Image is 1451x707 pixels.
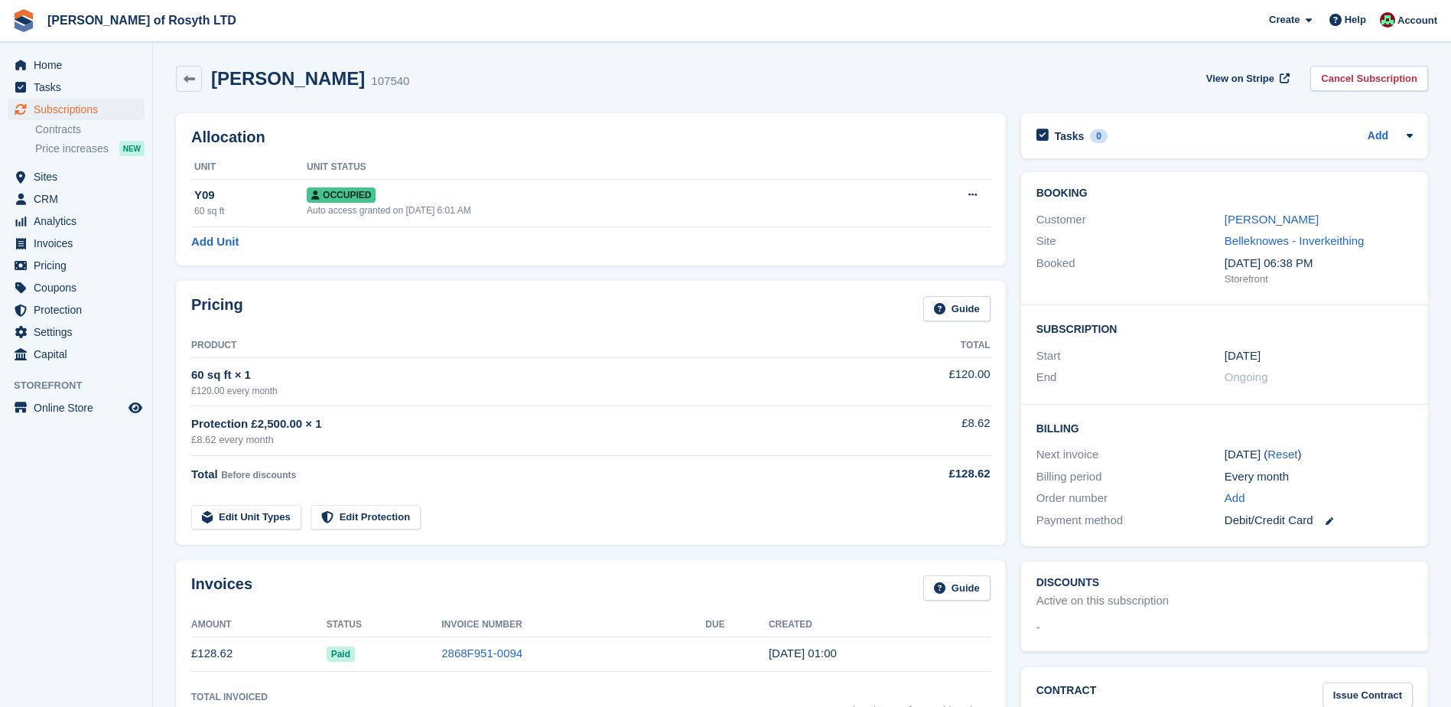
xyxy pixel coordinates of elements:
span: Occupied [307,187,376,203]
span: - [1036,619,1040,637]
a: menu [8,277,145,298]
th: Total [868,334,991,358]
div: Every month [1225,468,1413,486]
a: Guide [923,575,991,601]
span: Create [1269,12,1300,28]
td: £128.62 [191,637,327,671]
span: Paid [327,647,355,662]
a: menu [8,344,145,365]
a: 2868F951-0094 [441,647,522,660]
th: Due [705,613,769,637]
span: Account [1397,13,1437,28]
div: £8.62 every month [191,432,868,448]
th: Unit Status [307,155,879,180]
time: 2025-09-13 00:00:00 UTC [1225,347,1261,365]
h2: Discounts [1036,577,1413,589]
div: Start [1036,347,1225,365]
h2: Pricing [191,296,243,321]
div: End [1036,369,1225,386]
div: Booked [1036,255,1225,287]
span: Protection [34,299,125,321]
a: menu [8,255,145,276]
a: Contracts [35,122,145,137]
div: Total Invoiced [191,690,268,704]
h2: Billing [1036,420,1413,435]
a: menu [8,321,145,343]
a: Add Unit [191,233,239,251]
a: Add [1225,490,1245,507]
div: 0 [1090,129,1108,143]
span: Ongoing [1225,370,1268,383]
a: Add [1368,128,1388,145]
th: Invoice Number [441,613,705,637]
span: CRM [34,188,125,210]
td: £120.00 [868,357,991,406]
span: Subscriptions [34,99,125,120]
a: [PERSON_NAME] [1225,213,1319,226]
span: Invoices [34,233,125,254]
th: Product [191,334,868,358]
div: Next invoice [1036,446,1225,464]
div: 107540 [371,73,409,90]
a: Reset [1267,448,1297,461]
div: Site [1036,233,1225,250]
a: Cancel Subscription [1310,66,1428,91]
th: Created [769,613,991,637]
td: £8.62 [868,406,991,456]
th: Unit [191,155,307,180]
span: Tasks [34,77,125,98]
a: Price increases NEW [35,140,145,157]
a: menu [8,233,145,254]
div: Storefront [1225,272,1413,287]
h2: [PERSON_NAME] [211,68,365,89]
span: Help [1345,12,1366,28]
h2: Allocation [191,129,991,146]
span: Settings [34,321,125,343]
span: Sites [34,166,125,187]
th: Status [327,613,442,637]
span: Price increases [35,142,109,156]
span: Before discounts [221,470,296,481]
div: Protection £2,500.00 × 1 [191,415,868,433]
div: Debit/Credit Card [1225,512,1413,529]
span: Analytics [34,210,125,232]
a: Edit Protection [311,505,421,530]
span: View on Stripe [1206,71,1274,86]
span: Storefront [14,378,152,393]
div: £128.62 [868,465,991,483]
img: stora-icon-8386f47178a22dfd0bd8f6a31ec36ba5ce8667c1dd55bd0f319d3a0aa187defe.svg [12,9,35,32]
a: View on Stripe [1200,66,1293,91]
h2: Subscription [1036,321,1413,336]
div: Payment method [1036,512,1225,529]
img: Anne Thomson [1380,12,1395,28]
div: £120.00 every month [191,384,868,398]
span: Capital [34,344,125,365]
div: Active on this subscription [1036,592,1169,610]
div: Customer [1036,211,1225,229]
a: Preview store [126,399,145,417]
div: Auto access granted on [DATE] 6:01 AM [307,204,879,217]
div: NEW [119,141,145,156]
h2: Invoices [191,575,252,601]
div: 60 sq ft [194,204,307,218]
a: menu [8,397,145,419]
span: Pricing [34,255,125,276]
a: menu [8,77,145,98]
h2: Booking [1036,187,1413,200]
a: [PERSON_NAME] of Rosyth LTD [41,8,242,33]
a: menu [8,99,145,120]
a: menu [8,299,145,321]
a: menu [8,188,145,210]
a: Edit Unit Types [191,505,301,530]
div: 60 sq ft × 1 [191,367,868,384]
div: Order number [1036,490,1225,507]
span: Total [191,468,218,481]
a: menu [8,166,145,187]
div: [DATE] ( ) [1225,446,1413,464]
a: menu [8,54,145,76]
span: Online Store [34,397,125,419]
span: Coupons [34,277,125,298]
span: Home [34,54,125,76]
div: Y09 [194,187,307,204]
th: Amount [191,613,327,637]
